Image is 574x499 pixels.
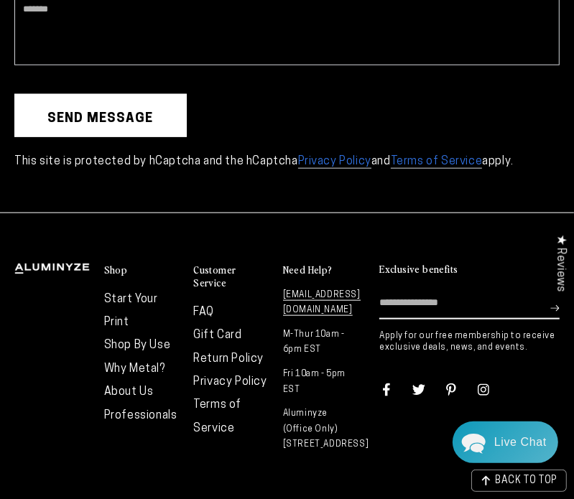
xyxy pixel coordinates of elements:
a: Professionals [104,410,177,421]
p: This site is protected by hCaptcha and the hCaptcha and apply. [14,151,560,172]
p: M-Thur 10am - 6pm EST [283,327,358,358]
a: Gift Card [193,330,241,341]
a: [EMAIL_ADDRESS][DOMAIN_NAME] [283,291,361,317]
h2: Shop [104,264,128,276]
p: Apply for our free membership to receive exclusive deals, news, and events. [379,330,560,355]
a: FAQ [193,307,214,318]
button: Subscribe [550,287,560,330]
button: Send message [14,94,187,137]
summary: Need Help? [283,264,358,277]
div: Chat widget toggle [453,421,558,463]
p: Fri 10am - 5pm EST [283,367,358,398]
summary: Exclusive benefits [379,263,560,276]
summary: Customer Service [193,264,269,290]
a: Privacy Policy [298,156,371,169]
p: Aluminyze (Office Only) [STREET_ADDRESS] [283,406,358,453]
span: BACK TO TOP [495,476,557,486]
h2: Need Help? [283,264,333,276]
a: Return Policy [193,353,264,365]
a: Terms of Service [193,399,241,434]
a: Shop By Use [104,340,171,351]
div: Click to open Judge.me floating reviews tab [547,223,574,303]
div: Contact Us Directly [494,421,547,463]
a: About Us [104,386,154,398]
h2: Exclusive benefits [379,263,458,276]
a: Terms of Service [391,156,483,169]
summary: Shop [104,264,180,277]
a: Start Your Print [104,294,158,328]
a: Why Metal? [104,363,165,375]
a: Privacy Policy [193,376,267,388]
